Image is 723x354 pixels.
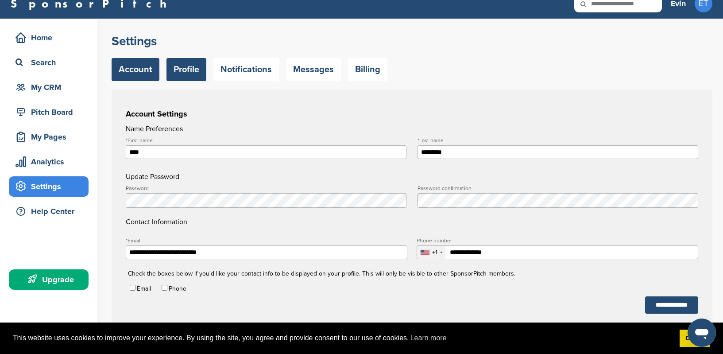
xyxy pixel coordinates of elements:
label: Password confirmation [418,186,698,191]
a: Pitch Board [9,102,89,122]
a: My CRM [9,77,89,97]
div: Help Center [13,203,89,219]
h4: Update Password [126,171,698,182]
a: Profile [166,58,206,81]
a: My Pages [9,127,89,147]
a: Account [112,58,159,81]
a: Analytics [9,152,89,172]
abbr: required [126,137,128,144]
div: Pitch Board [13,104,89,120]
label: Email [126,238,407,243]
a: Upgrade [9,269,89,290]
div: Settings [13,179,89,195]
a: Messages [286,58,341,81]
div: Search [13,54,89,70]
a: learn more about cookies [409,331,448,345]
a: Help Center [9,201,89,222]
label: Phone number [417,238,698,243]
label: First name [126,138,406,143]
h4: Name Preferences [126,124,698,134]
div: Analytics [13,154,89,170]
a: Search [9,52,89,73]
a: Notifications [213,58,279,81]
h2: Settings [112,33,712,49]
a: dismiss cookie message [680,330,710,347]
label: Last name [418,138,698,143]
label: Password [126,186,406,191]
div: Upgrade [13,272,89,288]
abbr: required [418,137,419,144]
abbr: required [126,237,128,244]
div: My Pages [13,129,89,145]
h4: Contact Information [126,186,698,227]
label: Email [137,285,151,292]
a: Home [9,27,89,48]
div: Selected country [417,246,445,259]
h3: Account Settings [126,108,698,120]
iframe: Button to launch messaging window [688,319,716,347]
div: Home [13,30,89,46]
label: Phone [169,285,186,292]
a: Billing [348,58,387,81]
a: Settings [9,176,89,197]
div: +1 [432,249,437,256]
span: This website uses cookies to improve your experience. By using the site, you agree and provide co... [13,331,673,345]
div: My CRM [13,79,89,95]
